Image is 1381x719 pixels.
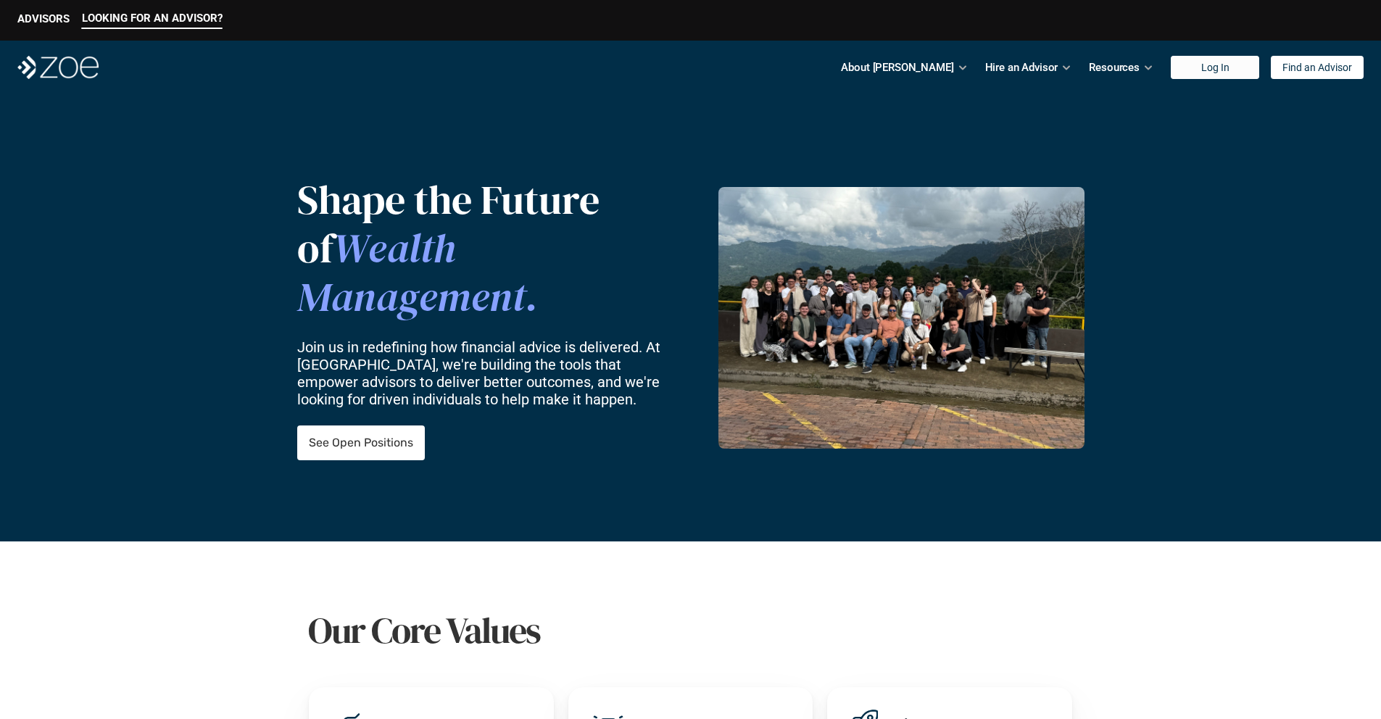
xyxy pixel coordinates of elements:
span: Wealth Management. [297,220,538,325]
p: See Open Positions [309,436,413,450]
p: LOOKING FOR AN ADVISOR? [82,12,223,25]
p: Log In [1201,62,1229,74]
h1: Our Core Values [308,609,1074,652]
p: Find an Advisor [1282,62,1352,74]
p: Hire an Advisor [985,57,1058,78]
p: Join us in redefining how financial advice is delivered. At [GEOGRAPHIC_DATA], we're building the... [297,338,672,408]
a: See Open Positions [297,425,425,460]
p: ADVISORS [17,12,70,25]
p: About [PERSON_NAME] [841,57,953,78]
p: Resources [1089,57,1140,78]
p: Shape the Future of [297,175,671,322]
a: Log In [1171,56,1259,79]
